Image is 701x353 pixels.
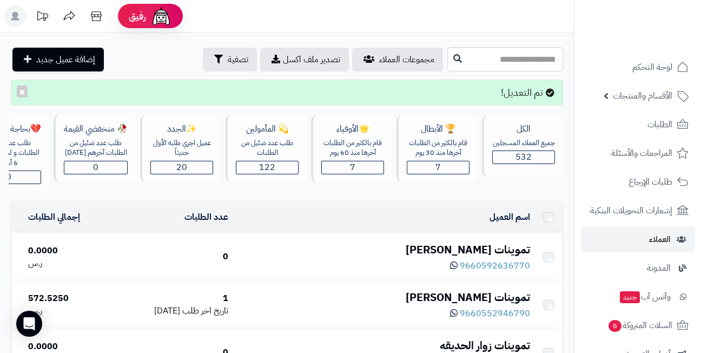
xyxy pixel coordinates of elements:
[590,203,672,218] span: إشعارات التحويلات البنكية
[28,211,80,224] a: إجمالي الطلبات
[309,115,394,192] a: 🌟الأوفياءقام بالكثير من الطلبات آخرها منذ 60 يوم7
[116,292,228,305] div: 1
[236,138,299,158] div: طلب عدد ضئيل من الطلبات
[64,123,128,135] div: 🥀 منخفضي القيمة
[460,259,530,272] span: 9660592636770
[36,53,95,66] span: إضافة عميل جديد
[28,292,108,305] div: 572.5250
[182,304,228,317] span: تاريخ اخر طلب
[28,305,108,317] div: ر.س
[28,245,108,257] div: 0.0000
[138,115,223,192] a: ✨الجددعميل اجري طلبه الأول حديثاّ20
[51,115,138,192] a: 🥀 منخفضي القيمةطلب عدد ضئيل من الطلبات آخرهم [DATE]0
[435,161,441,174] span: 7
[620,291,640,303] span: جديد
[581,169,695,195] a: طلبات الإرجاع
[350,161,355,174] span: 7
[581,226,695,252] a: العملاء
[490,211,530,224] a: اسم العميل
[647,117,672,132] span: الطلبات
[11,80,563,106] div: تم التعديل!
[237,242,530,258] div: تموينات [PERSON_NAME]
[613,88,672,103] span: الأقسام والمنتجات
[492,138,555,148] div: جميع العملاء المسجلين
[321,138,384,158] div: قام بالكثير من الطلبات آخرها منذ 60 يوم
[581,255,695,281] a: المدونة
[259,161,275,174] span: 122
[581,140,695,166] a: المراجعات والأسئلة
[283,53,340,66] span: تصدير ملف اكسل
[129,10,146,23] span: رفيق
[260,48,349,71] a: تصدير ملف اكسل
[16,311,42,337] div: Open Intercom Messenger
[352,48,443,71] a: مجموعات العملاء
[609,320,622,332] span: 6
[480,115,565,192] a: الكلجميع العملاء المسجلين532
[223,115,309,192] a: 💫 المأمولينطلب عدد ضئيل من الطلبات122
[450,259,530,272] a: 9660592636770
[647,260,671,276] span: المدونة
[450,307,530,320] a: 9660552946790
[407,138,469,158] div: قام بالكثير من الطلبات آخرها منذ 30 يوم
[6,171,11,184] span: 0
[607,318,672,333] span: السلات المتروكة
[581,54,695,80] a: لوحة التحكم
[116,251,228,263] div: 0
[184,211,228,224] a: عدد الطلبات
[17,86,28,97] button: ×
[460,307,530,320] span: 9660552946790
[627,8,691,31] img: logo-2.png
[12,48,104,71] a: إضافة عميل جديد
[236,123,299,135] div: 💫 المأمولين
[93,161,98,174] span: 0
[515,151,532,164] span: 532
[28,341,108,353] div: 0.0000
[116,305,228,317] div: [DATE]
[492,123,555,135] div: الكل
[581,112,695,138] a: الطلبات
[28,257,108,270] div: ر.س
[581,284,695,310] a: وآتس آبجديد
[379,53,434,66] span: مجموعات العملاء
[176,161,187,174] span: 20
[64,138,128,158] div: طلب عدد ضئيل من الطلبات آخرهم [DATE]
[581,198,695,224] a: إشعارات التحويلات البنكية
[203,48,257,71] button: تصفية
[150,5,172,27] img: ai-face.png
[581,312,695,338] a: السلات المتروكة6
[632,60,672,75] span: لوحة التحكم
[29,5,56,30] a: تحديثات المنصة
[394,115,480,192] a: 🏆 الأبطالقام بالكثير من الطلبات آخرها منذ 30 يوم7
[150,138,213,158] div: عميل اجري طلبه الأول حديثاّ
[407,123,469,135] div: 🏆 الأبطال
[649,232,671,247] span: العملاء
[228,53,248,66] span: تصفية
[629,174,672,189] span: طلبات الإرجاع
[150,123,213,135] div: ✨الجدد
[611,146,672,161] span: المراجعات والأسئلة
[237,290,530,305] div: تموينات [PERSON_NAME]
[321,123,384,135] div: 🌟الأوفياء
[619,289,671,304] span: وآتس آب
